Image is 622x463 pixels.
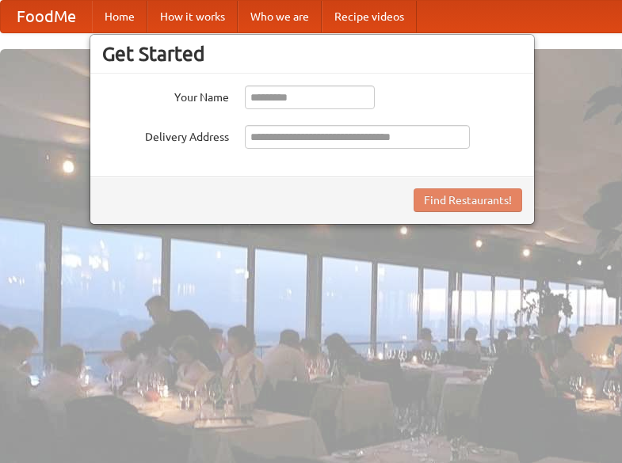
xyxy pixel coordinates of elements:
[147,1,238,32] a: How it works
[92,1,147,32] a: Home
[238,1,322,32] a: Who we are
[102,85,229,105] label: Your Name
[1,1,92,32] a: FoodMe
[102,125,229,145] label: Delivery Address
[102,42,522,66] h3: Get Started
[414,188,522,212] button: Find Restaurants!
[322,1,417,32] a: Recipe videos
